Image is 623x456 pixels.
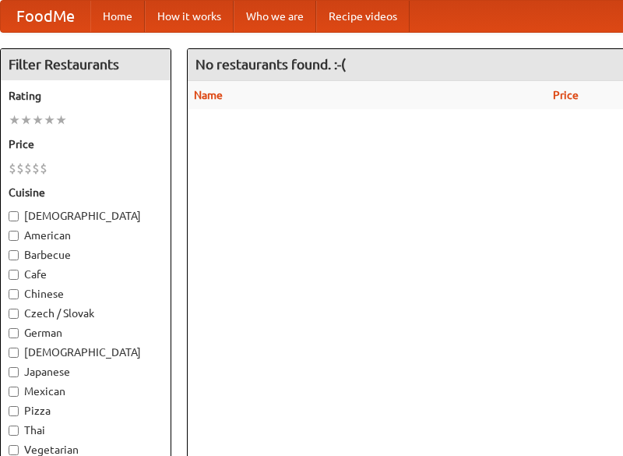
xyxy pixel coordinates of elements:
ng-pluralize: No restaurants found. :-( [195,57,346,72]
li: ★ [20,111,32,129]
input: [DEMOGRAPHIC_DATA] [9,348,19,358]
input: Barbecue [9,250,19,260]
li: $ [32,160,40,177]
h5: Cuisine [9,185,163,200]
li: $ [24,160,32,177]
a: How it works [145,1,234,32]
label: [DEMOGRAPHIC_DATA] [9,208,163,224]
label: [DEMOGRAPHIC_DATA] [9,345,163,360]
label: Barbecue [9,247,163,263]
input: Japanese [9,367,19,377]
input: Mexican [9,387,19,397]
input: Czech / Slovak [9,309,19,319]
a: Name [194,89,223,101]
label: Chinese [9,286,163,302]
a: Home [90,1,145,32]
a: Price [553,89,579,101]
label: Pizza [9,403,163,419]
a: Who we are [234,1,316,32]
label: Thai [9,422,163,438]
li: $ [40,160,48,177]
input: German [9,328,19,338]
label: Czech / Slovak [9,306,163,321]
label: Mexican [9,384,163,399]
label: American [9,228,163,243]
input: Chinese [9,289,19,299]
li: ★ [44,111,55,129]
input: [DEMOGRAPHIC_DATA] [9,211,19,221]
input: Vegetarian [9,445,19,455]
label: Cafe [9,267,163,282]
h5: Price [9,136,163,152]
input: American [9,231,19,241]
h5: Rating [9,88,163,104]
label: German [9,325,163,341]
li: $ [16,160,24,177]
li: $ [9,160,16,177]
li: ★ [9,111,20,129]
a: Recipe videos [316,1,410,32]
li: ★ [32,111,44,129]
input: Thai [9,426,19,436]
input: Cafe [9,270,19,280]
li: ★ [55,111,67,129]
input: Pizza [9,406,19,416]
a: FoodMe [1,1,90,32]
label: Japanese [9,364,163,380]
h4: Filter Restaurants [1,49,171,80]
